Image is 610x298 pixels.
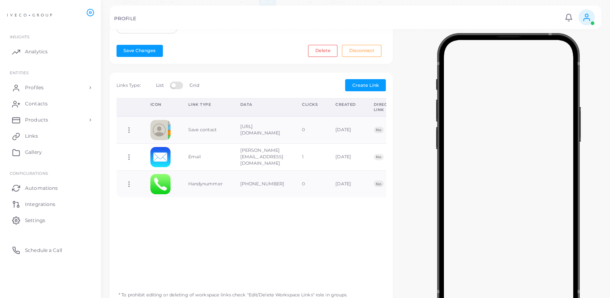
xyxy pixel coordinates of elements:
[6,242,95,258] a: Schedule a Call
[302,102,318,107] div: Clicks
[117,82,141,88] span: Links Type:
[150,147,171,167] img: email.png
[352,82,379,88] span: Create Link
[335,102,356,107] div: Created
[179,143,231,170] td: Email
[25,100,48,107] span: Contacts
[231,116,294,143] td: [URL][DOMAIN_NAME]
[293,116,327,143] td: 0
[6,112,95,128] a: Products
[10,70,29,75] span: ENTITIES
[117,98,142,116] th: Action
[117,45,163,57] button: Save Changes
[25,217,45,224] span: Settings
[293,143,327,170] td: 1
[374,102,390,113] div: Direct Link
[150,102,171,107] div: Icon
[6,196,95,212] a: Integrations
[25,201,55,208] span: Integrations
[374,127,384,133] span: No
[179,116,231,143] td: Save contact
[327,116,365,143] td: [DATE]
[6,144,95,160] a: Gallery
[7,8,52,23] img: logo
[25,149,42,156] span: Gallery
[10,34,29,39] span: INSIGHTS
[327,170,365,197] td: [DATE]
[374,180,384,187] span: No
[6,212,95,228] a: Settings
[374,154,384,160] span: No
[6,128,95,144] a: Links
[293,170,327,197] td: 0
[240,102,285,107] div: Data
[189,82,199,89] label: Grid
[231,170,294,197] td: [PHONE_NUMBER]
[114,16,136,21] h5: PROFILE
[6,44,95,60] a: Analytics
[25,132,38,140] span: Links
[179,170,231,197] td: Handynummer
[150,174,171,194] img: phone.png
[25,84,44,91] span: Profiles
[345,79,386,91] button: Create Link
[6,96,95,112] a: Contacts
[10,171,48,176] span: Configurations
[25,116,48,124] span: Products
[150,120,171,140] img: contactcard.png
[25,48,48,55] span: Analytics
[231,143,294,170] td: [PERSON_NAME][EMAIL_ADDRESS][DOMAIN_NAME]
[25,247,62,254] span: Schedule a Call
[6,180,95,196] a: Automations
[25,185,58,192] span: Automations
[156,82,163,89] label: List
[6,80,95,96] a: Profiles
[342,45,381,57] button: Disconnect
[188,102,223,107] div: Link Type
[308,45,337,57] button: Delete
[327,143,365,170] td: [DATE]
